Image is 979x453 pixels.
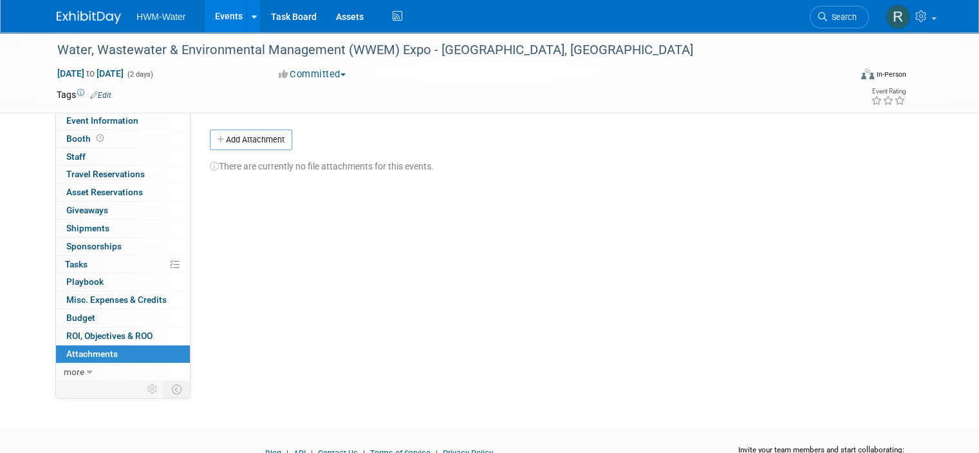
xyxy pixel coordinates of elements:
[66,223,109,233] span: Shipments
[66,115,138,126] span: Event Information
[781,67,906,86] div: Event Format
[210,130,292,150] button: Add Attachment
[57,11,121,24] img: ExhibitDay
[56,166,190,183] a: Travel Reservations
[871,88,906,95] div: Event Rating
[136,12,185,22] span: HWM-Water
[56,327,190,345] a: ROI, Objectives & ROO
[66,349,118,359] span: Attachments
[66,313,95,323] span: Budget
[64,367,84,377] span: more
[66,331,153,341] span: ROI, Objectives & ROO
[56,148,190,166] a: Staff
[94,133,106,143] span: Booth not reserved yet
[56,273,190,291] a: Playbook
[56,130,190,148] a: Booth
[56,184,190,201] a: Asset Reservations
[827,12,857,22] span: Search
[57,68,124,79] span: [DATE] [DATE]
[66,276,104,287] span: Playbook
[810,6,869,28] a: Search
[53,39,834,62] div: Water, Wastewater & Environmental Management (WWEM) Expo - [GEOGRAPHIC_DATA], [GEOGRAPHIC_DATA]
[886,5,910,29] img: Rhys Salkeld
[84,68,97,79] span: to
[56,309,190,327] a: Budget
[56,220,190,237] a: Shipments
[66,133,106,144] span: Booth
[66,241,122,251] span: Sponsorships
[126,70,153,79] span: (2 days)
[56,256,190,273] a: Tasks
[56,291,190,309] a: Misc. Expenses & Credits
[56,112,190,130] a: Event Information
[57,88,111,101] td: Tags
[56,345,190,363] a: Attachments
[274,68,351,81] button: Committed
[210,150,913,173] div: There are currently no file attachments for this events.
[65,259,88,269] span: Tasks
[164,381,191,398] td: Toggle Event Tabs
[56,363,190,381] a: more
[876,70,906,79] div: In-Person
[861,69,874,79] img: Format-Inperson.png
[90,91,111,100] a: Edit
[56,202,190,219] a: Giveaways
[56,238,190,255] a: Sponsorships
[66,205,108,215] span: Giveaways
[66,294,167,305] span: Misc. Expenses & Credits
[142,381,164,398] td: Personalize Event Tab Strip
